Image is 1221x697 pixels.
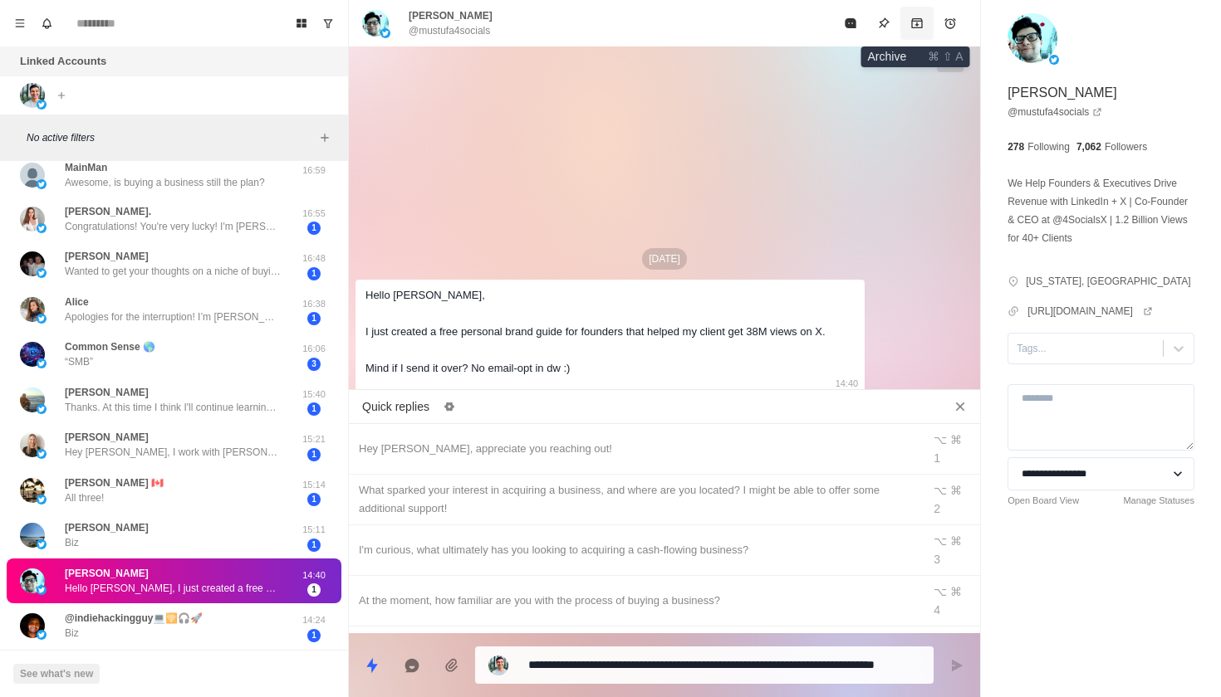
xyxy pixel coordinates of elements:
p: Following [1027,139,1070,154]
p: Awesome, is buying a business still the plan? [65,175,265,190]
a: [URL][DOMAIN_NAME] [1027,304,1153,319]
div: ⌥ ⌘ 2 [934,481,970,518]
p: [PERSON_NAME] [65,430,149,445]
p: @indiehackingguy💻🛜🎧🚀 [65,611,203,626]
p: 14:40 [836,374,859,392]
p: Linked Accounts [20,53,106,70]
img: picture [37,268,47,278]
span: 1 [307,312,321,325]
button: See what's new [13,664,100,684]
img: picture [20,523,45,548]
p: Thanks. At this time I think I'll continue learning a bit on my own but I'll be in touch if I'm i... [65,400,281,415]
p: No active filters [27,130,315,145]
p: [PERSON_NAME] [65,249,149,264]
button: Pin [867,7,900,40]
img: picture [37,585,47,595]
div: Hey [PERSON_NAME], appreciate you reaching out! [359,440,912,458]
button: Add media [435,649,468,682]
p: 15:40 [293,387,335,402]
img: picture [362,10,389,37]
p: 15:14 [293,478,335,492]
span: 1 [307,267,321,280]
img: picture [37,630,47,640]
p: MainMan [65,160,107,175]
img: picture [1008,13,1057,63]
p: 14:24 [293,613,335,627]
p: Congratulations! You're very lucky! I'm [PERSON_NAME], a member of a private investment team with... [65,219,281,234]
div: What sparked your interest in acquiring a business, and where are you located? I might be able to... [359,481,912,518]
p: “SMB” [65,354,93,369]
p: 278 [1008,139,1024,154]
img: picture [20,387,45,412]
img: picture [20,297,45,322]
img: picture [37,314,47,324]
img: picture [37,404,47,414]
img: picture [488,656,508,675]
button: Board View [288,10,315,37]
img: picture [20,83,45,108]
div: At the moment, how familiar are you with the process of buying a business? [359,592,912,610]
p: [PERSON_NAME] [65,385,149,400]
img: picture [20,613,45,638]
span: 1 [307,583,321,597]
button: Archive [900,7,934,40]
p: 15:11 [293,523,335,537]
p: [PERSON_NAME] [65,520,149,535]
p: Wanted to get your thoughts on a niche of buying businesses. Think there’s room to scale but I’ve... [65,264,281,279]
img: picture [20,251,45,276]
p: Alice [65,295,89,310]
p: 16:48 [293,251,335,266]
span: 1 [307,222,321,235]
a: @mustufa4socials [1008,105,1102,119]
p: [PERSON_NAME]. [65,204,151,219]
span: 3 [307,358,321,371]
p: Followers [1105,139,1147,154]
img: picture [37,223,47,233]
a: Open Board View [1008,494,1079,508]
p: Biz [65,626,79,641]
img: picture [20,163,45,188]
img: picture [37,449,47,459]
button: Show unread conversations [315,10,341,37]
p: Quick replies [362,398,429,416]
p: All three! [65,490,104,505]
button: Edit quick replies [436,393,463,420]
p: [PERSON_NAME] [65,566,149,581]
img: picture [37,358,47,368]
button: Add account [51,85,71,105]
p: [PERSON_NAME] 🇨🇦 [65,475,164,490]
span: 1 [307,448,321,461]
p: Biz [65,535,79,550]
p: Apologies for the interruption! I’m [PERSON_NAME] from the ​Private Equity Department of [PERSON_... [65,310,281,324]
p: @mustufa4socials [409,23,490,38]
p: [PERSON_NAME] [409,8,493,23]
p: We Help Founders & Executives Drive Revenue with LinkedIn + X | Co-Founder & CEO at @4SocialsX | ... [1008,174,1194,247]
p: 14:40 [293,568,335,582]
span: 1 [307,539,321,552]
span: 1 [307,629,321,642]
img: picture [20,478,45,503]
img: picture [37,100,47,110]
div: ⌥ ⌘ 4 [934,582,970,619]
a: Manage Statuses [1123,494,1194,508]
img: picture [20,342,45,367]
button: Reply with AI [395,649,429,682]
p: 16:55 [293,207,335,221]
img: picture [20,568,45,593]
button: Send message [940,649,973,682]
img: picture [37,539,47,549]
div: ⌥ ⌘ 1 [934,431,970,467]
img: picture [380,28,390,38]
p: 16:06 [293,342,335,356]
span: 1 [307,402,321,416]
button: Notifications [33,10,60,37]
p: Hello [PERSON_NAME], I just created a free personal brand guide for founders that helped my clien... [65,581,281,596]
button: Quick replies [356,649,389,682]
p: 16:38 [293,297,335,311]
img: picture [37,495,47,504]
p: [PERSON_NAME] [1008,83,1117,103]
p: [DATE] [642,248,687,270]
p: Common Sense 🌎 [65,339,155,354]
span: 1 [307,493,321,506]
button: Menu [7,10,33,37]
